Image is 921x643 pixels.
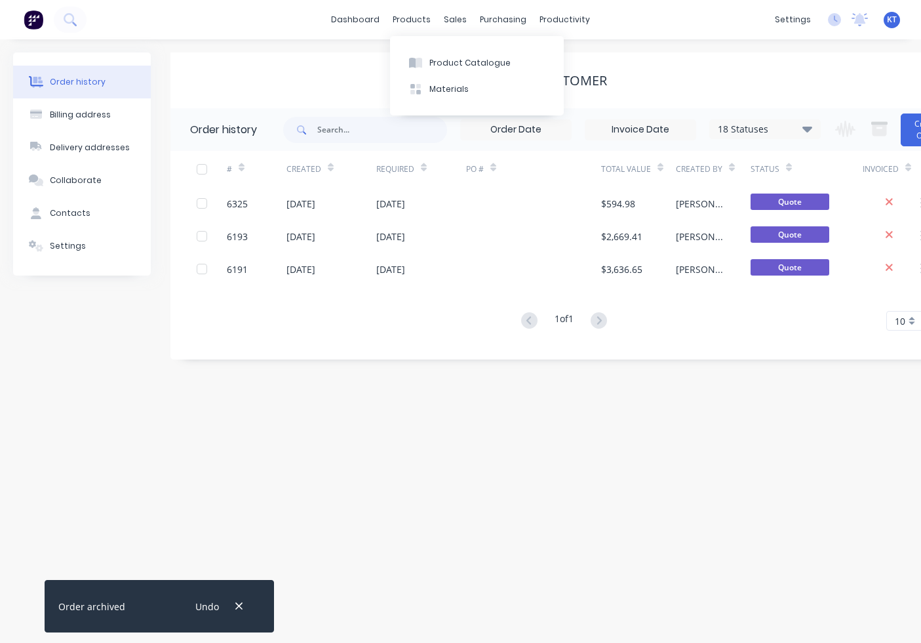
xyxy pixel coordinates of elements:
[676,163,722,175] div: Created By
[58,600,125,613] div: Order archived
[555,312,574,331] div: 1 of 1
[601,163,651,175] div: Total Value
[863,163,899,175] div: Invoiced
[537,73,607,89] div: Customer
[386,10,437,30] div: products
[190,122,257,138] div: Order history
[286,151,376,187] div: Created
[50,240,86,252] div: Settings
[286,163,321,175] div: Created
[324,10,386,30] a: dashboard
[601,151,676,187] div: Total Value
[50,207,90,219] div: Contacts
[751,163,779,175] div: Status
[895,314,905,328] span: 10
[751,194,829,210] span: Quote
[50,76,106,88] div: Order history
[13,98,151,131] button: Billing address
[533,10,597,30] div: productivity
[317,117,447,143] input: Search...
[751,226,829,243] span: Quote
[585,120,696,140] input: Invoice Date
[286,197,315,211] div: [DATE]
[50,109,111,121] div: Billing address
[768,10,817,30] div: settings
[13,197,151,230] button: Contacts
[227,230,248,243] div: 6193
[286,230,315,243] div: [DATE]
[751,259,829,276] span: Quote
[429,57,511,69] div: Product Catalogue
[13,66,151,98] button: Order history
[390,49,564,75] button: Product Catalogue
[437,10,473,30] div: sales
[376,230,405,243] div: [DATE]
[227,262,248,276] div: 6191
[50,175,102,186] div: Collaborate
[473,10,533,30] div: purchasing
[676,197,724,211] div: [PERSON_NAME]
[676,230,724,243] div: [PERSON_NAME]
[390,76,564,102] button: Materials
[751,151,863,187] div: Status
[376,163,414,175] div: Required
[676,262,724,276] div: [PERSON_NAME]
[227,163,232,175] div: #
[286,262,315,276] div: [DATE]
[601,230,642,243] div: $2,669.41
[461,120,571,140] input: Order Date
[227,197,248,211] div: 6325
[466,151,601,187] div: PO #
[710,122,820,136] div: 18 Statuses
[601,262,642,276] div: $3,636.65
[676,151,751,187] div: Created By
[376,197,405,211] div: [DATE]
[13,164,151,197] button: Collaborate
[188,598,225,615] button: Undo
[227,151,286,187] div: #
[429,83,469,95] div: Materials
[24,10,43,30] img: Factory
[376,262,405,276] div: [DATE]
[13,131,151,164] button: Delivery addresses
[376,151,466,187] div: Required
[466,163,484,175] div: PO #
[50,142,130,154] div: Delivery addresses
[13,230,151,262] button: Settings
[601,197,635,211] div: $594.98
[887,14,897,26] span: KT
